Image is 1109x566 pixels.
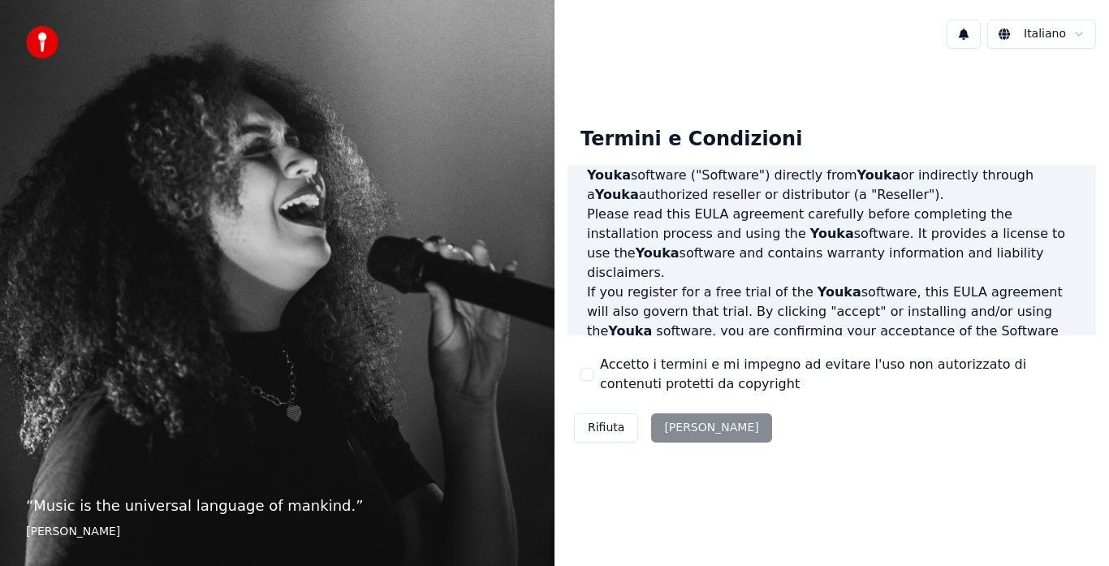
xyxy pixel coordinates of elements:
img: youka [26,26,58,58]
span: Youka [595,187,639,202]
span: Youka [810,226,854,241]
footer: [PERSON_NAME] [26,524,529,540]
p: Please read this EULA agreement carefully before completing the installation process and using th... [587,205,1077,283]
p: This EULA agreement governs your acquisition and use of our software ("Software") directly from o... [587,146,1077,205]
p: “ Music is the universal language of mankind. ” [26,495,529,517]
button: Rifiuta [574,413,638,443]
span: Youka [857,167,901,183]
p: If you register for a free trial of the software, this EULA agreement will also govern that trial... [587,283,1077,361]
div: Termini e Condizioni [567,114,815,166]
span: Youka [608,323,652,339]
span: Youka [818,284,861,300]
span: Youka [587,167,631,183]
span: Youka [636,245,680,261]
label: Accetto i termini e mi impegno ad evitare l'uso non autorizzato di contenuti protetti da copyright [600,355,1083,394]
